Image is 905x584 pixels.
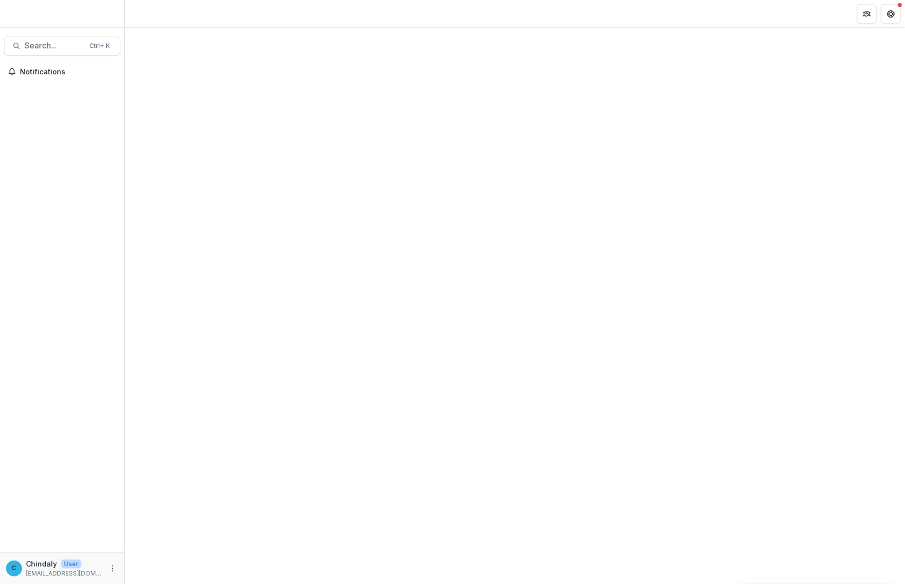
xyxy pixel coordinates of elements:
[4,64,120,80] button: Notifications
[106,563,118,575] button: More
[4,36,120,56] button: Search...
[87,40,112,51] div: Ctrl + K
[24,41,83,50] span: Search...
[12,565,16,572] div: Chindaly
[129,6,171,21] nav: breadcrumb
[26,569,102,578] p: [EMAIL_ADDRESS][DOMAIN_NAME]
[26,559,57,569] p: Chindaly
[61,560,81,569] p: User
[881,4,901,24] button: Get Help
[857,4,877,24] button: Partners
[20,68,116,76] span: Notifications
